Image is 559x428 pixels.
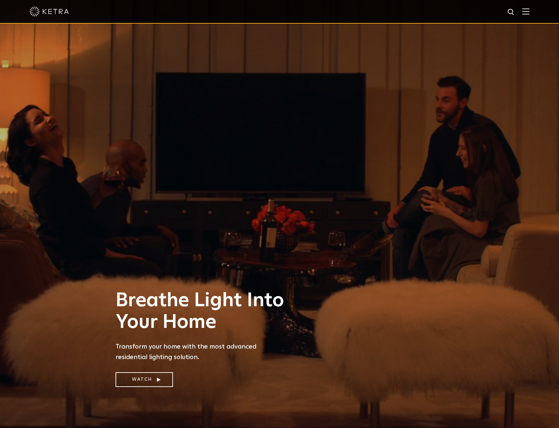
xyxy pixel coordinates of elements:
p: Transform your home with the most advanced residential lighting solution. [116,341,290,362]
img: search icon [507,8,515,16]
a: Watch [116,372,173,387]
img: Hamburger%20Nav.svg [522,8,529,14]
h1: Breathe Light Into Your Home [116,290,290,333]
img: ketra-logo-2019-white [30,7,69,16]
